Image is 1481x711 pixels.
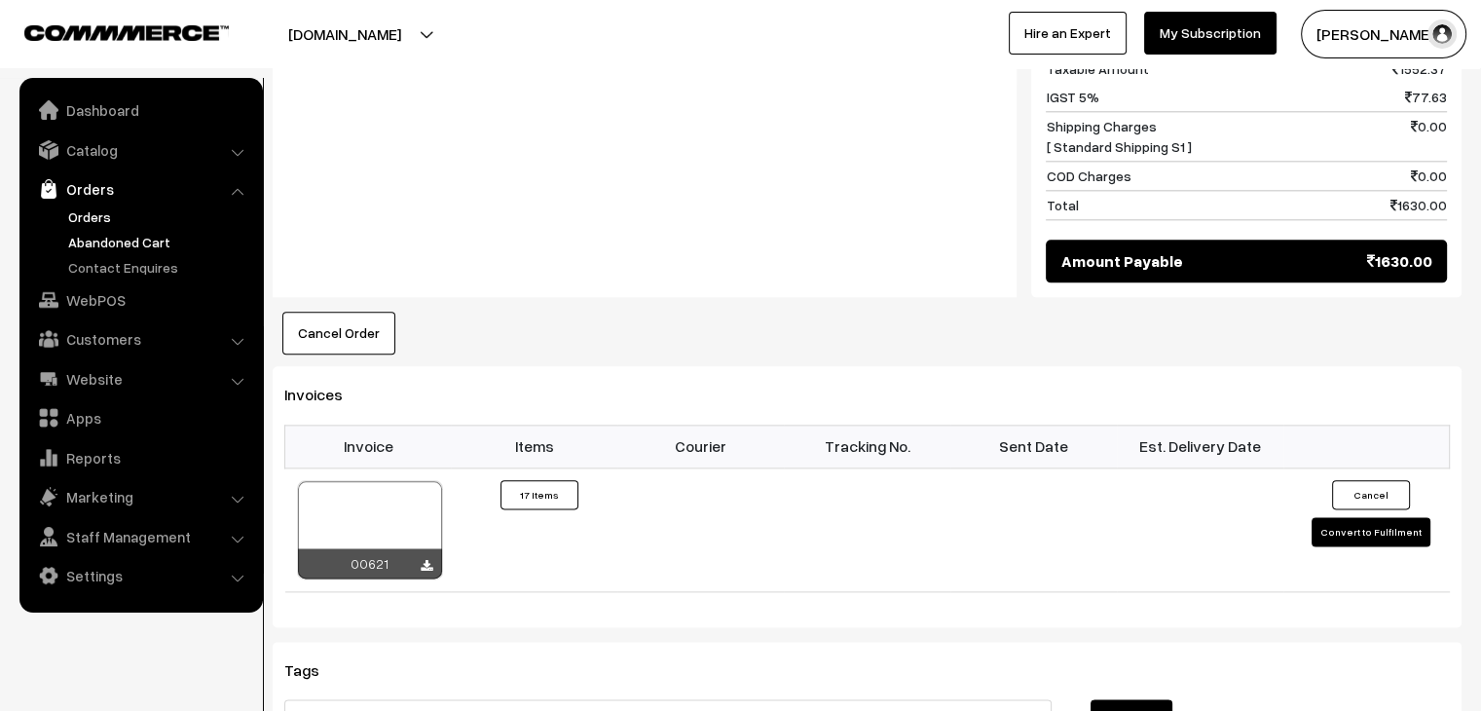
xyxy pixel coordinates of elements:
a: Customers [24,321,256,356]
a: Hire an Expert [1009,12,1127,55]
span: 1552.37 [1392,58,1447,79]
a: Contact Enquires [63,257,256,278]
div: Keywords by Traffic [215,115,328,128]
a: Orders [24,171,256,206]
span: 0.00 [1411,166,1447,186]
th: Tracking No. [784,425,950,468]
a: Dashboard [24,93,256,128]
img: tab_keywords_by_traffic_grey.svg [194,113,209,129]
th: Courier [617,425,784,468]
button: [PERSON_NAME]… [1301,10,1466,58]
a: My Subscription [1144,12,1277,55]
span: 77.63 [1405,87,1447,107]
button: [DOMAIN_NAME] [220,10,469,58]
img: logo_orange.svg [31,31,47,47]
span: Tags [284,660,343,680]
a: Reports [24,440,256,475]
a: Staff Management [24,519,256,554]
a: Apps [24,400,256,435]
a: Settings [24,558,256,593]
button: Cancel Order [282,312,395,355]
span: Total [1046,195,1078,215]
th: Invoice [285,425,452,468]
button: 17 Items [500,480,578,509]
span: IGST 5% [1046,87,1098,107]
a: Orders [63,206,256,227]
img: COMMMERCE [24,25,229,40]
button: Convert to Fulfilment [1312,517,1430,546]
a: Catalog [24,132,256,168]
img: user [1427,19,1457,49]
div: 00621 [298,548,442,579]
img: tab_domain_overview_orange.svg [53,113,68,129]
img: website_grey.svg [31,51,47,66]
span: 0.00 [1411,116,1447,157]
th: Sent Date [950,425,1117,468]
th: Est. Delivery Date [1117,425,1283,468]
div: Domain: [DOMAIN_NAME] [51,51,214,66]
th: Items [451,425,617,468]
a: Website [24,361,256,396]
a: Abandoned Cart [63,232,256,252]
span: Shipping Charges [ Standard Shipping S1 ] [1046,116,1191,157]
span: 1630.00 [1390,195,1447,215]
span: 1630.00 [1367,249,1432,273]
span: Taxable Amount [1046,58,1148,79]
span: COD Charges [1046,166,1130,186]
button: Cancel [1332,480,1410,509]
a: COMMMERCE [24,19,195,43]
div: Domain Overview [74,115,174,128]
a: WebPOS [24,282,256,318]
a: Marketing [24,479,256,514]
span: Invoices [284,385,366,404]
div: v 4.0.25 [55,31,95,47]
span: Amount Payable [1060,249,1182,273]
